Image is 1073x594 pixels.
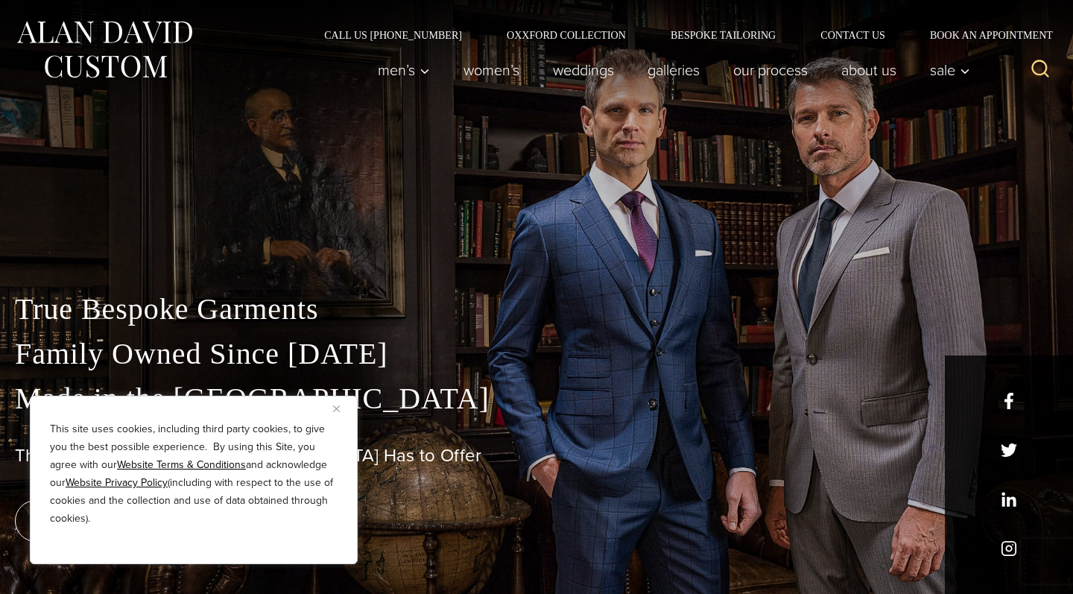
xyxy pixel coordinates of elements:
[378,63,430,78] span: Men’s
[631,55,717,85] a: Galleries
[333,405,340,412] img: Close
[117,457,246,473] a: Website Terms & Conditions
[484,30,648,40] a: Oxxford Collection
[15,287,1058,421] p: True Bespoke Garments Family Owned Since [DATE] Made in the [GEOGRAPHIC_DATA]
[648,30,798,40] a: Bespoke Tailoring
[302,30,484,40] a: Call Us [PHONE_NUMBER]
[302,30,1058,40] nav: Secondary Navigation
[825,55,914,85] a: About Us
[15,500,224,542] a: book an appointment
[15,16,194,83] img: Alan David Custom
[333,399,351,417] button: Close
[66,475,168,490] a: Website Privacy Policy
[908,30,1058,40] a: Book an Appointment
[536,55,631,85] a: weddings
[361,55,978,85] nav: Primary Navigation
[50,420,338,528] p: This site uses cookies, including third party cookies, to give you the best possible experience. ...
[15,445,1058,467] h1: The Best Custom Suits [GEOGRAPHIC_DATA] Has to Offer
[930,63,970,78] span: Sale
[717,55,825,85] a: Our Process
[447,55,536,85] a: Women’s
[798,30,908,40] a: Contact Us
[1022,52,1058,88] button: View Search Form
